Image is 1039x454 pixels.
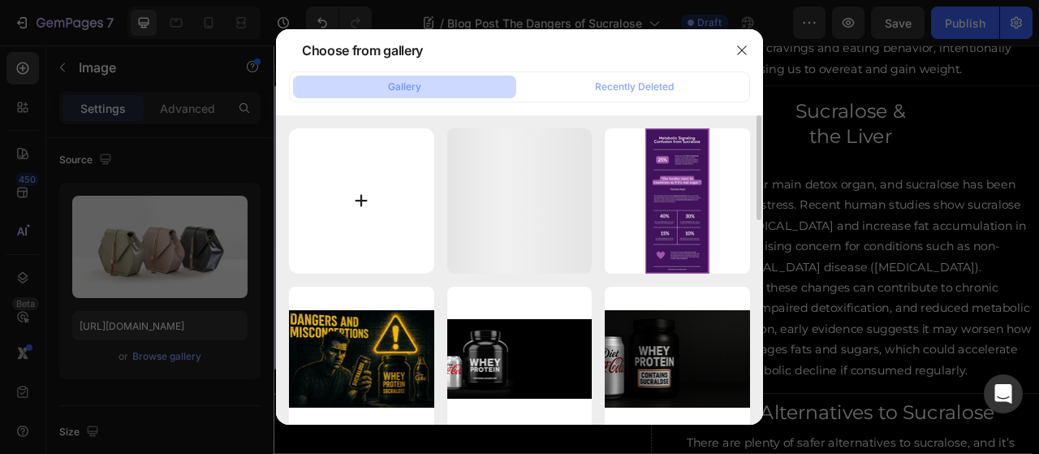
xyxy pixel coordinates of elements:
div: Image [20,29,55,44]
div: Open Intercom Messenger [984,374,1023,413]
div: Gallery [388,80,421,94]
h2: Sucralose & the Liver [500,67,968,133]
div: Recently Deleted [595,80,674,94]
button: Recently Deleted [523,76,746,98]
img: image [605,310,750,407]
p: The liver is our main detox organ, and sucralose has been linked to liver stress. Recent human st... [502,164,966,296]
img: image [447,319,593,398]
img: image [289,310,434,407]
button: Gallery [293,76,516,98]
img: image [645,128,709,274]
div: Choose from gallery [302,41,423,60]
p: Over time, these changes can contribute to chronic inflammation, impaired detoxification, and red... [502,296,966,427]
